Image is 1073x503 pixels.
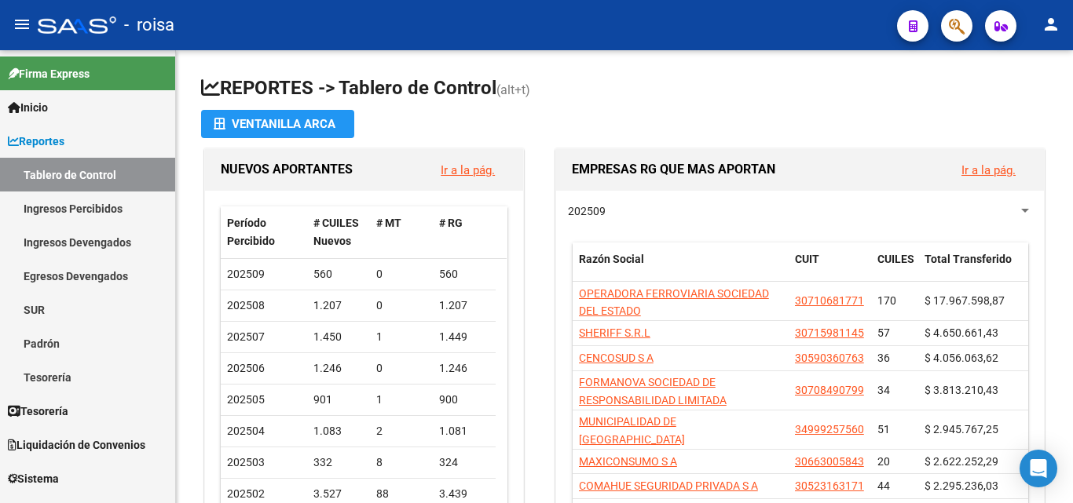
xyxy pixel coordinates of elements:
datatable-header-cell: CUILES [871,242,918,294]
span: 30590360763 [795,352,864,364]
span: (alt+t) [496,82,530,97]
button: Ir a la pág. [949,155,1028,184]
div: 332 [313,454,364,472]
div: Open Intercom Messenger [1020,450,1057,487]
span: 30710681771 [795,294,864,307]
span: 202505 [227,393,265,406]
span: CENCOSUD S A [579,352,654,364]
datatable-header-cell: CUIT [789,242,871,294]
span: 202509 [227,268,265,280]
button: Ir a la pág. [428,155,507,184]
span: Firma Express [8,65,90,82]
span: 170 [877,294,896,307]
span: $ 3.813.210,43 [925,384,998,396]
div: 1.207 [439,297,489,315]
datatable-header-cell: Período Percibido [221,206,307,258]
span: Liquidación de Convenios [8,436,145,454]
span: 202508 [227,299,265,312]
div: 1.450 [313,328,364,346]
div: 0 [376,265,427,283]
span: 202504 [227,425,265,437]
div: 324 [439,454,489,472]
span: $ 2.622.252,29 [925,455,998,468]
span: Tesorería [8,403,68,420]
span: $ 2.945.767,25 [925,423,998,436]
div: 3.439 [439,485,489,503]
span: 44 [877,479,890,492]
span: COMAHUE SEGURIDAD PRIVADA S A [579,479,758,492]
span: EMPRESAS RG QUE MAS APORTAN [572,162,775,177]
a: Ir a la pág. [961,163,1016,177]
span: Reportes [8,133,64,150]
datatable-header-cell: Razón Social [573,242,789,294]
datatable-header-cell: Total Transferido [918,242,1028,294]
div: 560 [439,265,489,283]
mat-icon: person [1042,15,1060,34]
span: 30523163171 [795,479,864,492]
span: CUIT [795,253,819,265]
div: 0 [376,297,427,315]
span: # MT [376,217,401,229]
span: 20 [877,455,890,468]
div: 88 [376,485,427,503]
span: NUEVOS APORTANTES [221,162,353,177]
div: 3.527 [313,485,364,503]
span: 34999257560 [795,423,864,436]
div: 1.449 [439,328,489,346]
span: SHERIFF S.R.L [579,326,650,339]
span: 202502 [227,487,265,500]
span: 36 [877,352,890,364]
span: 202503 [227,456,265,468]
span: 34 [877,384,890,396]
a: Ir a la pág. [441,163,495,177]
div: 901 [313,391,364,409]
span: Razón Social [579,253,644,265]
div: 1.207 [313,297,364,315]
datatable-header-cell: # RG [433,206,496,258]
div: 0 [376,359,427,377]
div: 8 [376,454,427,472]
div: 2 [376,422,427,440]
span: 202506 [227,362,265,374]
span: Inicio [8,99,48,116]
span: # RG [439,217,463,229]
span: 51 [877,423,890,436]
span: $ 4.650.661,43 [925,326,998,339]
span: 57 [877,326,890,339]
span: 30715981145 [795,326,864,339]
span: Total Transferido [925,253,1012,265]
div: 1.081 [439,422,489,440]
div: 1.083 [313,422,364,440]
span: $ 2.295.236,03 [925,479,998,492]
h1: REPORTES -> Tablero de Control [201,75,1048,103]
span: Período Percibido [227,217,275,247]
span: # CUILES Nuevos [313,217,359,247]
span: OPERADORA FERROVIARIA SOCIEDAD DEL ESTADO [579,287,769,318]
span: 30708490799 [795,384,864,396]
button: Ventanilla ARCA [201,110,354,138]
span: 30663005843 [795,455,864,468]
span: FORMANOVA SOCIEDAD DE RESPONSABILIDAD LIMITADA [579,376,727,406]
span: 202509 [568,205,606,217]
div: 900 [439,391,489,409]
div: 1 [376,328,427,346]
div: 1.246 [439,359,489,377]
span: $ 4.056.063,62 [925,352,998,364]
div: Ventanilla ARCA [214,110,342,138]
div: 1 [376,391,427,409]
datatable-header-cell: # CUILES Nuevos [307,206,370,258]
datatable-header-cell: # MT [370,206,433,258]
span: $ 17.967.598,87 [925,294,1005,307]
div: 1.246 [313,359,364,377]
span: CUILES [877,253,914,265]
span: MAXICONSUMO S A [579,455,677,468]
span: MUNICIPALIDAD DE [GEOGRAPHIC_DATA] [579,415,685,446]
span: - roisa [124,8,174,42]
mat-icon: menu [13,15,31,34]
div: 560 [313,265,364,283]
span: Sistema [8,470,59,487]
span: 202507 [227,330,265,343]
